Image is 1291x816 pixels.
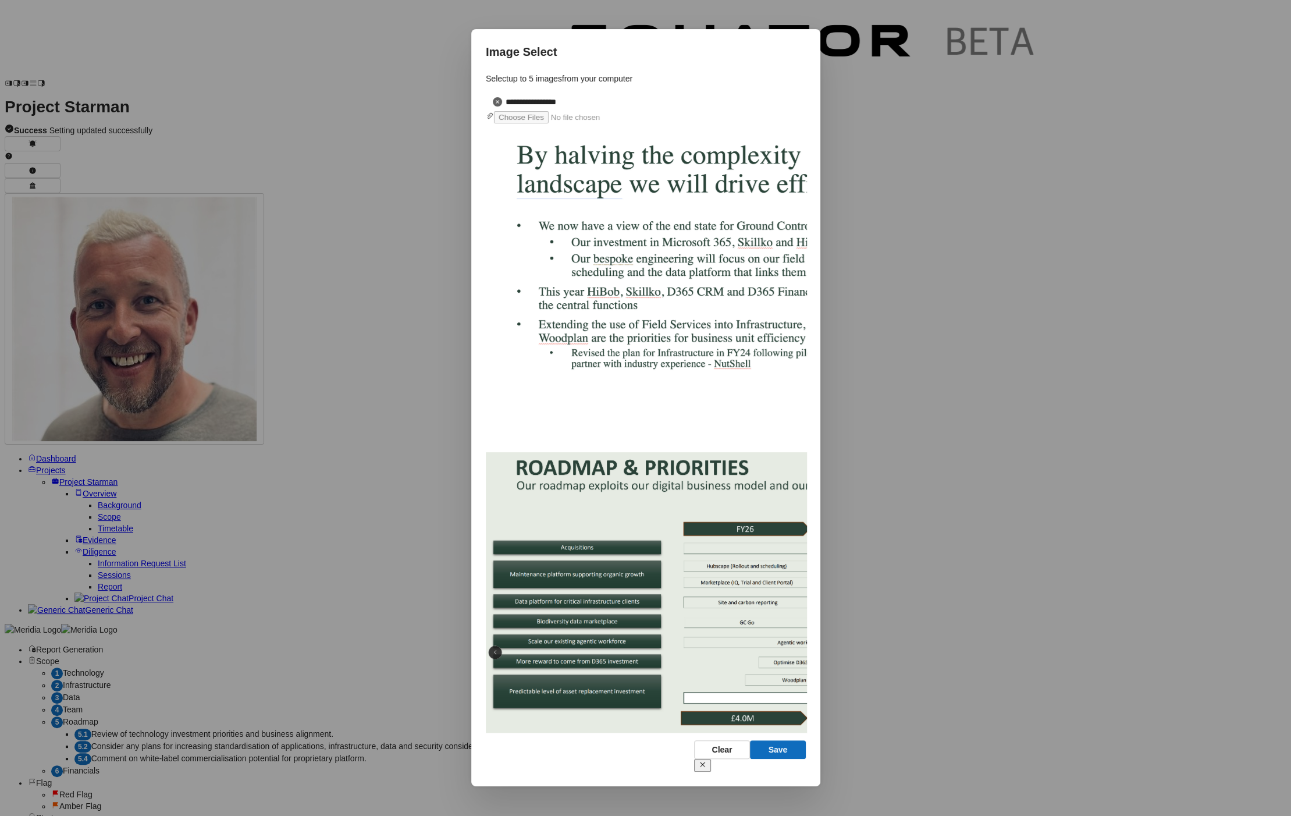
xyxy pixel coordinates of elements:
p: Select up to 5 images from your computer [486,73,806,84]
img: image.jpg [486,123,1068,449]
img: Screenshot 2025-09-21 at 09.49.45.png [486,452,1068,733]
button: Save [750,740,806,759]
h2: Image Select [486,44,806,60]
button: Clear [694,740,750,759]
